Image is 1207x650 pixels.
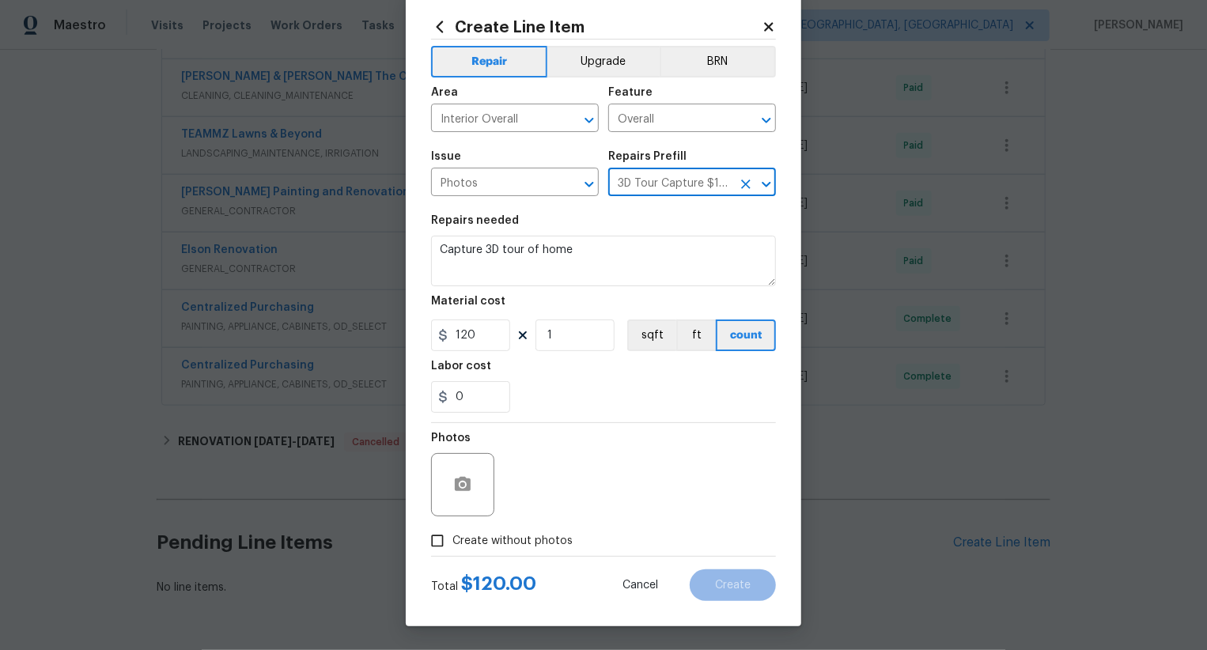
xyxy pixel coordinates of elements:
h5: Repairs Prefill [608,151,687,162]
button: Clear [735,173,757,195]
span: Cancel [622,580,658,591]
button: Open [755,173,778,195]
h5: Area [431,87,458,98]
button: Cancel [597,569,683,601]
div: Total [431,576,536,595]
span: $ 120.00 [461,574,536,593]
h5: Material cost [431,296,505,307]
h5: Repairs needed [431,215,519,226]
button: ft [676,319,716,351]
h5: Feature [608,87,653,98]
button: Repair [431,46,547,77]
button: BRN [660,46,776,77]
textarea: Capture 3D tour of home [431,236,776,286]
button: sqft [627,319,676,351]
button: Open [578,109,600,131]
button: Upgrade [547,46,660,77]
h2: Create Line Item [431,18,762,36]
button: Create [690,569,776,601]
button: count [716,319,776,351]
h5: Labor cost [431,361,491,372]
span: Create [715,580,751,591]
h5: Photos [431,433,471,444]
span: Create without photos [452,533,573,550]
button: Open [578,173,600,195]
h5: Issue [431,151,461,162]
button: Open [755,109,778,131]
